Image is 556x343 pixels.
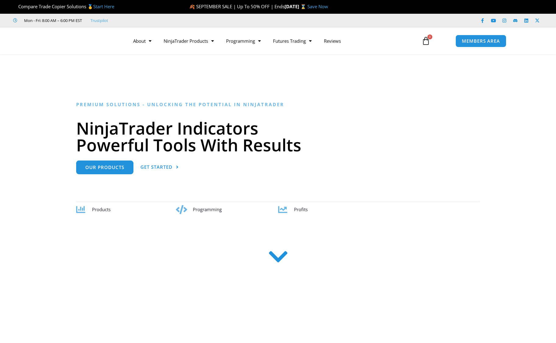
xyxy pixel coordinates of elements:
[23,17,82,24] span: Mon - Fri: 8:00 AM – 6:00 PM EST
[50,30,115,52] img: LogoAI
[462,39,500,43] span: MEMBERS AREA
[413,32,439,50] a: 0
[285,3,307,9] strong: [DATE] ⌛
[76,120,480,153] h1: NinjaTrader Indicators Powerful Tools With Results
[13,4,18,9] img: 🏆
[189,3,285,9] span: 🍂 SEPTEMBER SALE | Up To 50% OFF | Ends
[76,161,133,174] a: Our Products
[427,34,432,39] span: 0
[193,206,222,212] span: Programming
[127,34,158,48] a: About
[158,34,220,48] a: NinjaTrader Products
[92,206,111,212] span: Products
[13,3,114,9] span: Compare Trade Copier Solutions 🥇
[85,165,124,170] span: Our Products
[140,161,179,174] a: Get Started
[93,3,114,9] a: Start Here
[307,3,328,9] a: Save Now
[455,35,506,47] a: MEMBERS AREA
[318,34,347,48] a: Reviews
[140,165,172,169] span: Get Started
[76,102,480,107] h6: Premium Solutions - Unlocking the Potential in NinjaTrader
[90,17,108,24] a: Trustpilot
[220,34,267,48] a: Programming
[267,34,318,48] a: Futures Trading
[127,34,415,48] nav: Menu
[294,206,308,212] span: Profits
